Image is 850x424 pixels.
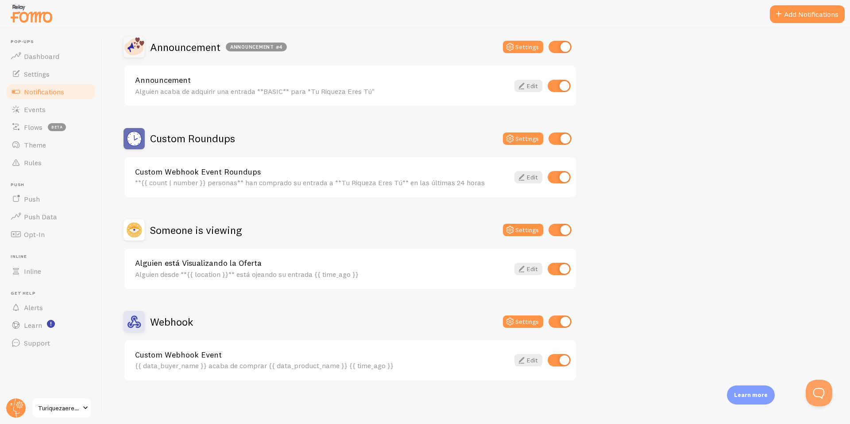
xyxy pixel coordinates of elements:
button: Settings [503,315,543,328]
a: Rules [5,154,97,171]
span: Alerts [24,303,43,312]
div: Announcement #4 [226,43,287,51]
a: Edit [514,354,542,366]
a: Flows beta [5,118,97,136]
a: Edit [514,80,542,92]
h2: Webhook [150,315,193,329]
a: Settings [5,65,97,83]
img: Custom Roundups [124,128,145,149]
span: Push [11,182,97,188]
button: Settings [503,41,543,53]
span: Rules [24,158,42,167]
a: Push Data [5,208,97,226]
span: Push [24,194,40,203]
button: Settings [503,132,543,145]
a: Learn [5,316,97,334]
div: Alguien acaba de adquirir una entrada **BASIC** para *Tu Riqueza Eres Tú" [135,87,509,95]
span: Turiquezaerestu [38,403,80,413]
span: Settings [24,70,50,78]
a: Edit [514,171,542,183]
a: Custom Webhook Event Roundups [135,168,509,176]
span: beta [48,123,66,131]
a: Notifications [5,83,97,101]
span: Support [24,338,50,347]
a: Inline [5,262,97,280]
img: fomo-relay-logo-orange.svg [9,2,54,25]
h2: Announcement [150,40,287,54]
h2: Someone is viewing [150,223,242,237]
span: Flows [24,123,42,132]
div: Alguien desde **{{ location }}** está ojeando su entrada {{ time_ago }} [135,270,509,278]
div: **{{ count | number }} personas** han comprado su entrada a **Tu Riqueza Eres Tú** en las últimas... [135,179,509,187]
span: Pop-ups [11,39,97,45]
svg: <p>Watch New Feature Tutorials!</p> [47,320,55,328]
a: Edit [514,263,542,275]
div: {{ data_buyer_name }} acaba de comprar {{ data_product_name }} {{ time_ago }} [135,362,509,370]
a: Alguien está Visualizando la Oferta [135,259,509,267]
a: Support [5,334,97,352]
a: Push [5,190,97,208]
span: Learn [24,321,42,330]
span: Inline [11,254,97,260]
span: Opt-In [24,230,45,239]
img: Announcement [124,36,145,58]
span: Theme [24,140,46,149]
a: Events [5,101,97,118]
p: Learn more [734,391,768,399]
a: Theme [5,136,97,154]
span: Dashboard [24,52,59,61]
a: Custom Webhook Event [135,351,509,359]
a: Alerts [5,299,97,316]
span: Get Help [11,291,97,296]
iframe: Help Scout Beacon - Open [806,380,832,406]
button: Settings [503,224,543,236]
a: Opt-In [5,226,97,243]
img: Webhook [124,311,145,332]
img: Someone is viewing [124,219,145,241]
span: Inline [24,267,41,276]
a: Dashboard [5,47,97,65]
span: Push Data [24,212,57,221]
span: Notifications [24,87,64,96]
div: Learn more [727,385,775,405]
h2: Custom Roundups [150,132,235,145]
span: Events [24,105,46,114]
a: Turiquezaerestu [32,397,92,419]
a: Announcement [135,76,509,84]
